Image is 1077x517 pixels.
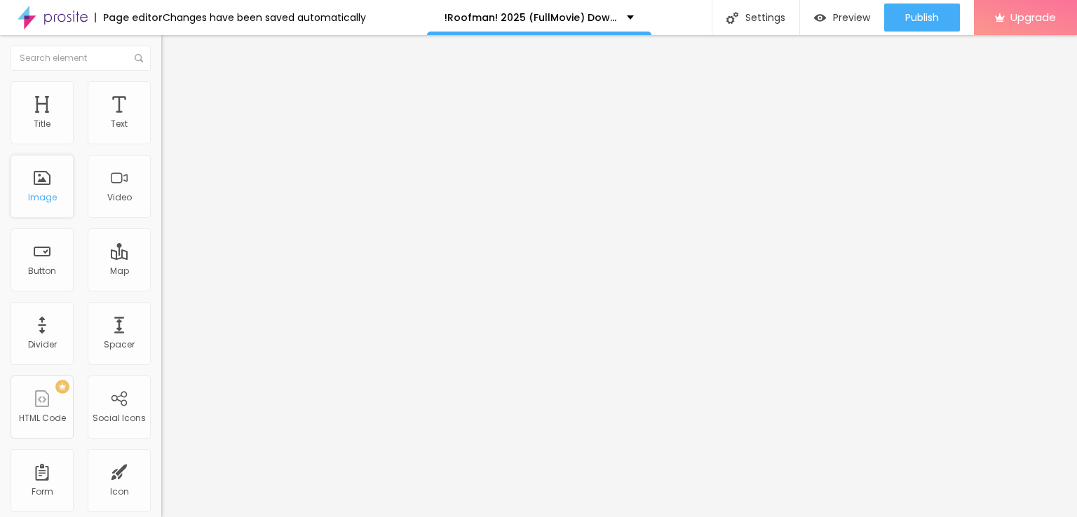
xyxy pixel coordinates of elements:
div: Video [107,193,132,202]
div: Page editor [95,13,163,22]
div: Divider [28,340,57,350]
div: Map [110,266,129,276]
div: Social Icons [93,413,146,423]
img: view-1.svg [814,12,826,24]
span: Preview [833,12,870,23]
div: HTML Code [19,413,66,423]
input: Search element [11,46,151,71]
div: Text [111,119,128,129]
img: Icone [135,54,143,62]
div: Title [34,119,50,129]
img: Icone [726,12,738,24]
div: Form [32,487,53,497]
div: Button [28,266,56,276]
div: Image [28,193,57,202]
div: Changes have been saved automatically [163,13,366,22]
iframe: Editor [161,35,1077,517]
div: Icon [110,487,129,497]
button: Publish [884,4,960,32]
span: Upgrade [1010,11,1056,23]
button: Preview [800,4,884,32]
div: Spacer [104,340,135,350]
span: Publish [905,12,939,23]
p: !Roofman! 2025 (FullMovie) Download Mp4moviez 1080p, 720p, 480p & HD English/Hindi [445,13,616,22]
